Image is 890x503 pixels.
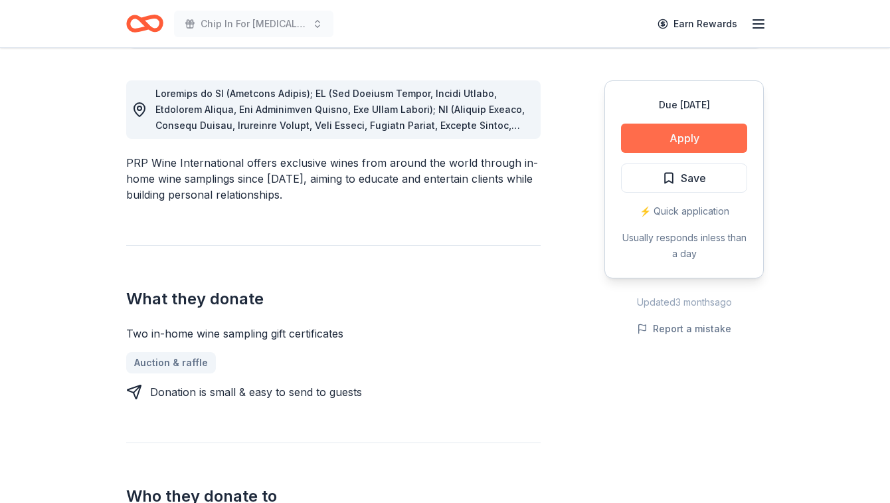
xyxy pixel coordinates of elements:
[126,155,541,203] div: PRP Wine International offers exclusive wines from around the world through in-home wine sampling...
[126,352,216,373] a: Auction & raffle
[681,169,706,187] span: Save
[126,326,541,342] div: Two in-home wine sampling gift certificates
[621,97,747,113] div: Due [DATE]
[621,230,747,262] div: Usually responds in less than a day
[621,203,747,219] div: ⚡️ Quick application
[126,288,541,310] h2: What they donate
[621,124,747,153] button: Apply
[637,321,731,337] button: Report a mistake
[174,11,333,37] button: Chip In For [MEDICAL_DATA]
[150,384,362,400] div: Donation is small & easy to send to guests
[201,16,307,32] span: Chip In For [MEDICAL_DATA]
[621,163,747,193] button: Save
[604,294,764,310] div: Updated 3 months ago
[650,12,745,36] a: Earn Rewards
[126,8,163,39] a: Home
[155,88,530,466] span: Loremips do SI (Ametcons Adipis); EL (Sed Doeiusm Tempor, Incidi Utlabo, Etdolorem Aliqua, Eni Ad...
